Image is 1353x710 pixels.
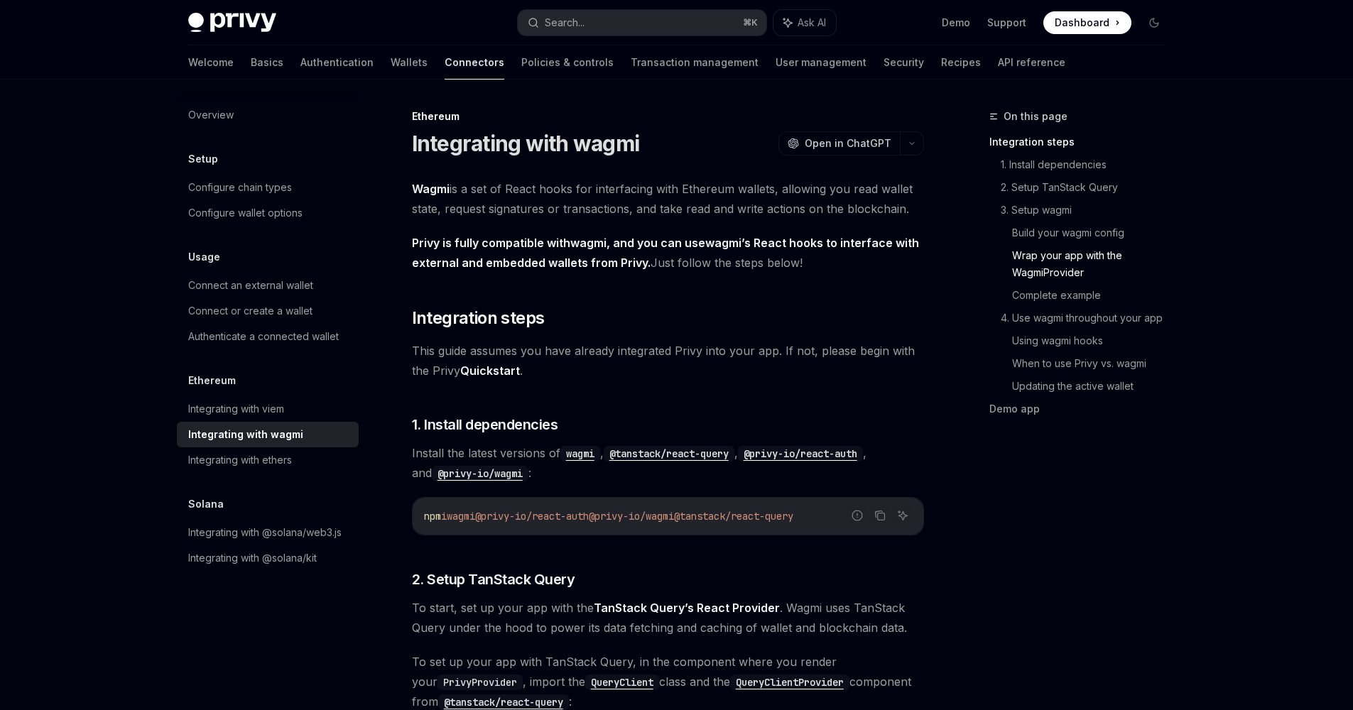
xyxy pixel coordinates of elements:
a: 4. Use wagmi throughout your app [1001,307,1177,329]
a: Integrating with wagmi [177,422,359,447]
span: 2. Setup TanStack Query [412,569,575,589]
div: Configure wallet options [188,204,303,222]
span: wagmi [447,510,475,523]
a: Configure chain types [177,175,359,200]
a: User management [776,45,866,80]
a: Integrating with @solana/web3.js [177,520,359,545]
a: Recipes [941,45,981,80]
a: Demo [942,16,970,30]
div: Configure chain types [188,179,292,196]
a: wagmi [570,236,607,251]
a: Security [884,45,924,80]
a: @privy-io/wagmi [432,466,528,480]
a: Support [987,16,1026,30]
span: @tanstack/react-query [674,510,793,523]
a: Welcome [188,45,234,80]
a: QueryClientProvider [730,674,849,689]
a: QueryClient [585,674,659,689]
a: Integrating with viem [177,396,359,422]
a: Basics [251,45,283,80]
a: Build your wagmi config [1012,222,1177,244]
h5: Setup [188,151,218,168]
a: When to use Privy vs. wagmi [1012,352,1177,375]
a: Integrating with @solana/kit [177,545,359,571]
code: @tanstack/react-query [438,694,569,710]
a: Updating the active wallet [1012,375,1177,398]
span: ⌘ K [743,17,758,28]
a: wagmi [705,236,741,251]
button: Ask AI [893,506,912,525]
a: TanStack Query’s React Provider [594,601,780,616]
a: Connectors [445,45,504,80]
a: @tanstack/react-query [604,446,734,460]
code: QueryClientProvider [730,674,849,690]
div: Integrating with @solana/web3.js [188,524,342,541]
span: Just follow the steps below! [412,233,924,273]
div: Integrating with wagmi [188,426,303,443]
a: Demo app [989,398,1177,420]
div: Integrating with ethers [188,452,292,469]
code: QueryClient [585,674,659,690]
a: Integrating with ethers [177,447,359,473]
button: Report incorrect code [848,506,866,525]
div: Connect or create a wallet [188,302,313,319]
button: Ask AI [773,10,836,35]
a: wagmi [560,446,600,460]
code: PrivyProvider [438,674,523,690]
h5: Solana [188,496,224,513]
a: Quickstart [460,364,520,378]
div: Integrating with @solana/kit [188,550,317,567]
a: 2. Setup TanStack Query [1001,176,1177,199]
a: Complete example [1012,284,1177,307]
button: Open in ChatGPT [778,131,900,155]
code: wagmi [560,446,600,461]
a: Authenticate a connected wallet [177,324,359,349]
a: Configure wallet options [177,200,359,226]
div: Ethereum [412,109,924,124]
span: Ask AI [798,16,826,30]
a: 3. Setup wagmi [1001,199,1177,222]
code: @tanstack/react-query [604,446,734,461]
a: Dashboard [1043,11,1131,34]
a: Authentication [300,45,374,80]
div: Authenticate a connected wallet [188,328,339,345]
div: Connect an external wallet [188,277,313,294]
a: Connect or create a wallet [177,298,359,324]
img: dark logo [188,13,276,33]
h5: Usage [188,248,220,266]
span: @privy-io/react-auth [475,510,589,523]
span: This guide assumes you have already integrated Privy into your app. If not, please begin with the... [412,341,924,381]
a: API reference [998,45,1065,80]
button: Copy the contents from the code block [871,506,889,525]
a: Connect an external wallet [177,273,359,298]
a: 1. Install dependencies [1001,153,1177,176]
code: @privy-io/wagmi [432,466,528,481]
code: @privy-io/react-auth [738,446,863,461]
div: Integrating with viem [188,400,284,417]
a: Wrap your app with the WagmiProvider [1012,244,1177,284]
a: @privy-io/react-auth [738,446,863,460]
h1: Integrating with wagmi [412,131,640,156]
span: 1. Install dependencies [412,415,558,435]
div: Search... [545,14,585,31]
span: @privy-io/wagmi [589,510,674,523]
span: On this page [1004,108,1067,125]
span: Install the latest versions of , , , and : [412,443,924,483]
strong: Privy is fully compatible with , and you can use ’s React hooks to interface with external and em... [412,236,919,270]
span: Integration steps [412,307,545,329]
a: @tanstack/react-query [438,694,569,709]
span: npm [424,510,441,523]
span: Open in ChatGPT [805,136,891,151]
a: Using wagmi hooks [1012,329,1177,352]
a: Transaction management [631,45,759,80]
button: Toggle dark mode [1143,11,1165,34]
div: Overview [188,106,234,124]
button: Search...⌘K [518,10,766,35]
a: Policies & controls [521,45,614,80]
span: i [441,510,447,523]
a: Wagmi [412,182,450,197]
span: To start, set up your app with the . Wagmi uses TanStack Query under the hood to power its data f... [412,598,924,638]
a: Integration steps [989,131,1177,153]
h5: Ethereum [188,372,236,389]
a: Overview [177,102,359,128]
